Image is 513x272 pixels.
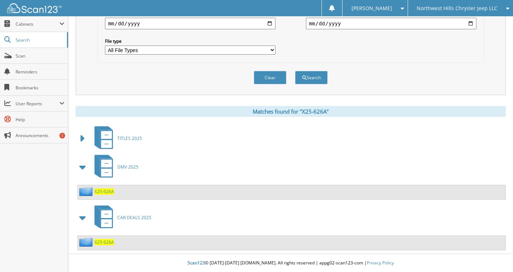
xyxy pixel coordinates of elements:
[352,6,392,10] span: [PERSON_NAME]
[117,135,142,141] span: TITLES 2025
[76,106,506,117] div: Matches found for "X25-626A"
[16,21,59,27] span: Cabinets
[417,6,497,10] span: Northwest Hills Chrysler Jeep LLC
[79,187,94,196] img: folder2.png
[16,132,64,139] span: Announcements
[295,71,328,84] button: Search
[16,101,59,107] span: User Reports
[94,188,114,195] a: X25-626A
[117,214,151,221] span: CAR DEALS 2025
[90,124,142,153] a: TITLES 2025
[16,116,64,123] span: Help
[16,37,63,43] span: Search
[16,53,64,59] span: Scan
[254,71,286,84] button: Clear
[94,239,114,245] a: X25-626A
[188,260,205,266] span: Scan123
[7,3,62,13] img: scan123-logo-white.svg
[105,18,275,29] input: start
[68,254,513,272] div: © [DATE]-[DATE] [DOMAIN_NAME]. All rights reserved | appg02-scan123-com |
[90,153,138,181] a: DMV 2025
[117,164,138,170] span: DMV 2025
[306,18,476,29] input: end
[90,203,151,232] a: CAR DEALS 2025
[79,238,94,247] img: folder2.png
[367,260,394,266] a: Privacy Policy
[16,85,64,91] span: Bookmarks
[59,133,65,139] div: 1
[16,69,64,75] span: Reminders
[105,38,275,44] label: File type
[477,237,513,272] iframe: Chat Widget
